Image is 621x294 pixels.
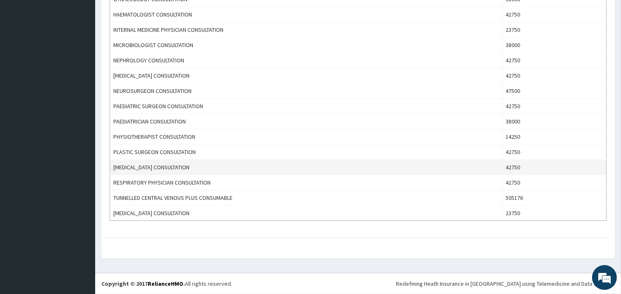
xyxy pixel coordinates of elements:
td: 38000 [502,114,607,129]
td: 23750 [502,22,607,38]
td: 42750 [502,99,607,114]
td: 505176 [502,190,607,206]
td: 42750 [502,68,607,83]
td: 42750 [502,175,607,190]
td: HAEMATOLOGIST CONSULTATION [110,7,502,22]
span: We're online! [48,92,114,175]
td: INTERNAL MEDICINE PHYSICIAN CONSULTATION [110,22,502,38]
td: 42750 [502,160,607,175]
td: NEPHROLOGY CONSULTATION [110,53,502,68]
td: PHYSIOTHERAPIST CONSULTATION [110,129,502,145]
td: MICROBIOLOGIST CONSULTATION [110,38,502,53]
div: Redefining Heath Insurance in [GEOGRAPHIC_DATA] using Telemedicine and Data Science! [396,280,615,288]
textarea: Type your message and hit 'Enter' [4,202,158,230]
td: TUNNELLED CENTRAL VENOUS PLUS CONSUMABLE [110,190,502,206]
td: 42750 [502,7,607,22]
td: 47500 [502,83,607,99]
td: PAEDIATRIC SURGEON CONSULTATION [110,99,502,114]
td: RESPIRATORY PHYSICIAN CONSULTATION [110,175,502,190]
td: PAEDIATRICIAN CONSULTATION [110,114,502,129]
a: RelianceHMO [148,280,183,287]
td: PLASTIC SURGEON CONSULTATION [110,145,502,160]
td: NEUROSURGEON CONSULTATION [110,83,502,99]
td: [MEDICAL_DATA] CONSULTATION [110,160,502,175]
td: 42750 [502,53,607,68]
td: 38000 [502,38,607,53]
strong: Copyright © 2017 . [101,280,185,287]
div: Chat with us now [43,46,139,57]
td: 23750 [502,206,607,221]
td: [MEDICAL_DATA] CONSULTATION [110,206,502,221]
td: 14250 [502,129,607,145]
td: 42750 [502,145,607,160]
footer: All rights reserved. [95,273,621,294]
td: [MEDICAL_DATA] CONSULTATION [110,68,502,83]
img: d_794563401_company_1708531726252_794563401 [15,41,34,62]
div: Minimize live chat window [136,4,156,24]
